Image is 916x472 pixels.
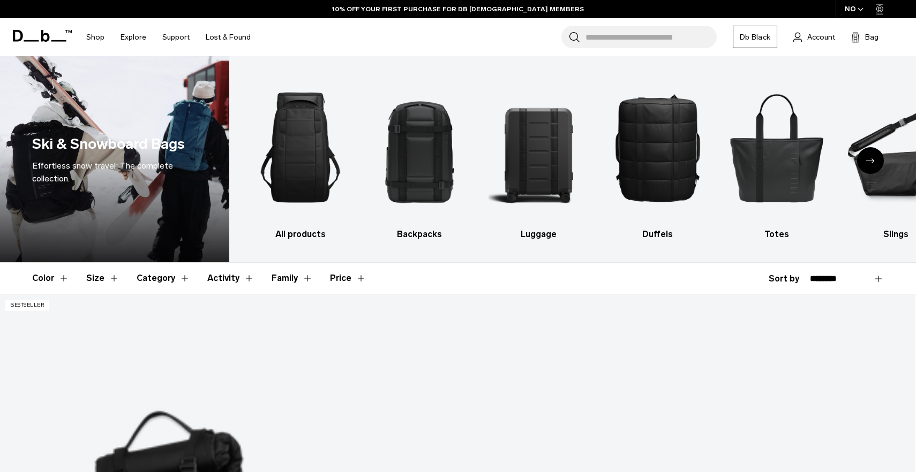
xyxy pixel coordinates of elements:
[807,32,835,43] span: Account
[32,133,185,155] h1: Ski & Snowboard Bags
[32,263,69,294] button: Toggle Filter
[489,72,589,241] li: 3 / 10
[607,72,708,241] li: 4 / 10
[489,228,589,241] h3: Luggage
[607,72,708,223] img: Db
[78,18,259,56] nav: Main Navigation
[857,147,884,174] div: Next slide
[489,72,589,223] img: Db
[733,26,777,48] a: Db Black
[727,72,827,241] a: Db Totes
[851,31,879,43] button: Bag
[370,72,470,241] li: 2 / 10
[370,72,470,223] img: Db
[207,263,254,294] button: Toggle Filter
[251,228,351,241] h3: All products
[251,72,351,241] li: 1 / 10
[162,18,190,56] a: Support
[607,228,708,241] h3: Duffels
[727,72,827,223] img: Db
[727,72,827,241] li: 5 / 10
[137,263,190,294] button: Toggle Filter
[607,72,708,241] a: Db Duffels
[86,18,104,56] a: Shop
[330,263,366,294] button: Toggle Price
[793,31,835,43] a: Account
[206,18,251,56] a: Lost & Found
[865,32,879,43] span: Bag
[370,228,470,241] h3: Backpacks
[251,72,351,241] a: Db All products
[86,263,119,294] button: Toggle Filter
[489,72,589,241] a: Db Luggage
[727,228,827,241] h3: Totes
[370,72,470,241] a: Db Backpacks
[32,161,173,184] span: Effortless snow travel: The complete collection.
[5,300,49,311] p: Bestseller
[332,4,584,14] a: 10% OFF YOUR FIRST PURCHASE FOR DB [DEMOGRAPHIC_DATA] MEMBERS
[272,263,313,294] button: Toggle Filter
[251,72,351,223] img: Db
[121,18,146,56] a: Explore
